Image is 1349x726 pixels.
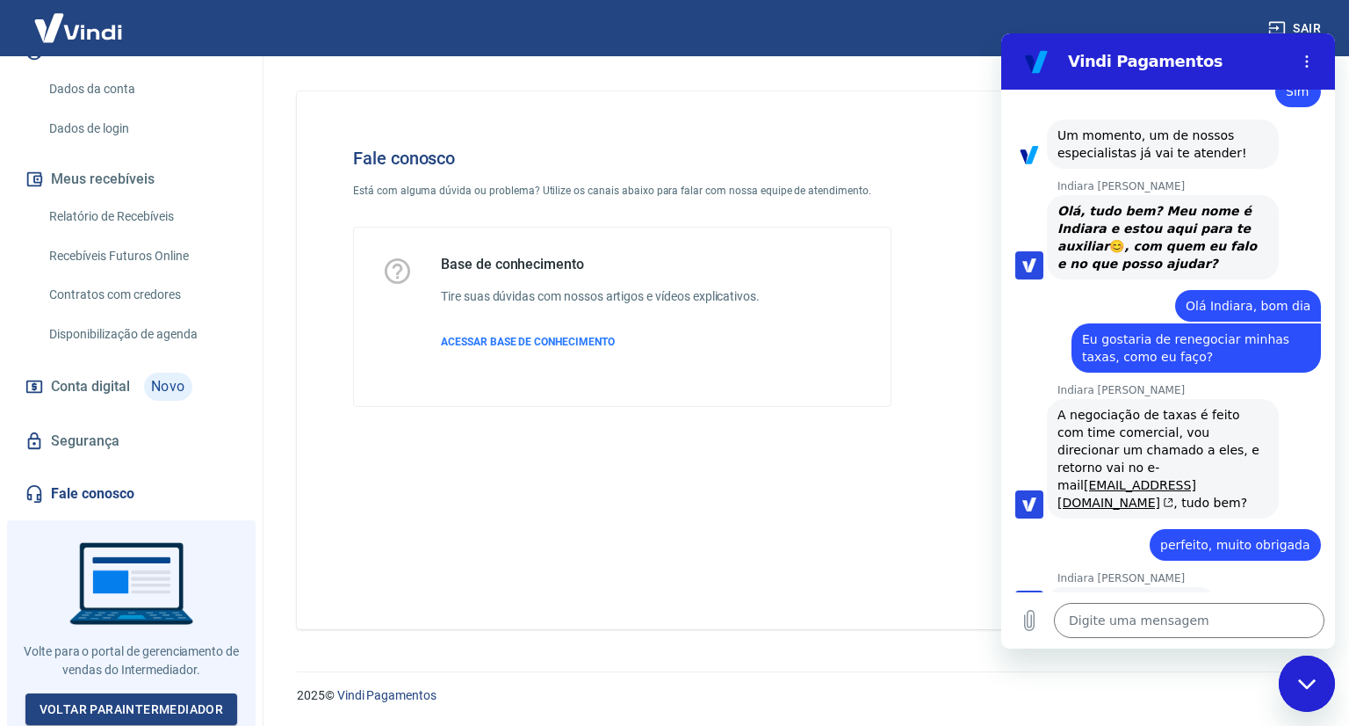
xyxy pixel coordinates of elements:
[25,693,238,726] a: Voltar paraIntermediador
[1279,656,1335,712] iframe: Botão para abrir a janela de mensagens, conversa em andamento
[297,686,1307,705] p: 2025 ©
[21,1,135,54] img: Vindi
[21,160,242,199] button: Meus recebíveis
[51,374,130,399] span: Conta digital
[42,238,242,274] a: Recebíveis Futuros Online
[21,422,242,461] a: Segurança
[21,475,242,513] a: Fale conosco
[353,148,891,169] h4: Fale conosco
[441,256,760,273] h5: Base de conhecimento
[1265,12,1328,45] button: Sair
[42,111,242,147] a: Dados de login
[42,199,242,235] a: Relatório de Recebíveis
[441,334,760,350] a: ACESSAR BASE DE CONHECIMENTO
[441,336,615,348] span: ACESSAR BASE DE CONHECIMENTO
[144,373,192,401] span: Novo
[21,366,242,408] a: Conta digitalNovo
[353,183,891,199] p: Está com alguma dúvida ou problema? Utilize os canais abaixo para falar com nossa equipe de atend...
[337,688,436,702] a: Vindi Pagamentos
[42,277,242,313] a: Contratos com credores
[441,287,760,306] h6: Tire suas dúvidas com nossos artigos e vídeos explicativos.
[966,120,1233,354] img: Fale conosco
[42,316,242,352] a: Disponibilização de agenda
[42,71,242,107] a: Dados da conta
[1001,33,1335,649] iframe: Janela de mensagens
